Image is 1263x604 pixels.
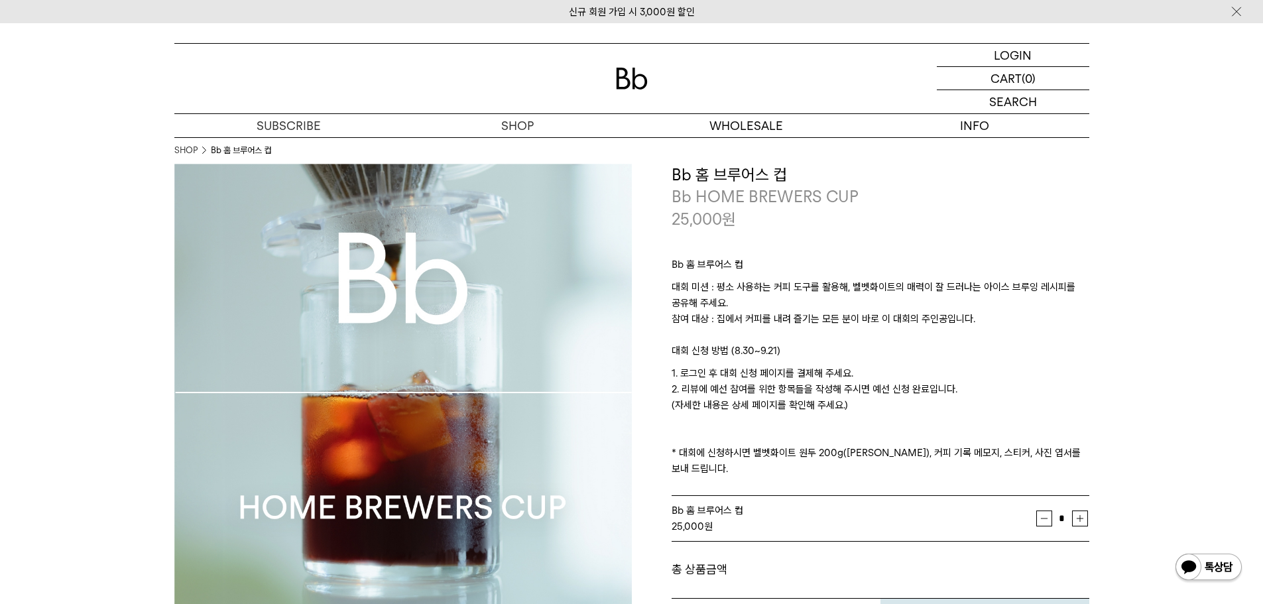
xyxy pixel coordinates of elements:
[174,144,198,157] a: SHOP
[403,114,632,137] a: SHOP
[211,144,271,157] li: Bb 홈 브루어스 컵
[989,90,1037,113] p: SEARCH
[672,505,743,516] span: Bb 홈 브루어스 컵
[672,343,1089,365] p: 대회 신청 방법 (8.30~9.21)
[672,208,736,231] p: 25,000
[937,44,1089,67] a: LOGIN
[672,518,1036,534] div: 원
[1174,552,1243,584] img: 카카오톡 채널 1:1 채팅 버튼
[569,6,695,18] a: 신규 회원 가입 시 3,000원 할인
[672,365,1089,477] p: 1. 로그인 후 대회 신청 페이지를 결제해 주세요. 2. 리뷰에 예선 참여를 위한 항목들을 작성해 주시면 예선 신청 완료입니다. (자세한 내용은 상세 페이지를 확인해 주세요....
[632,114,861,137] p: WHOLESALE
[174,114,403,137] a: SUBSCRIBE
[672,279,1089,343] p: 대회 미션 : 평소 사용하는 커피 도구를 활용해, 벨벳화이트의 매력이 잘 드러나는 아이스 브루잉 레시피를 공유해 주세요. 참여 대상 : 집에서 커피를 내려 즐기는 모든 분이 ...
[937,67,1089,90] a: CART (0)
[722,210,736,229] span: 원
[672,186,1089,208] p: Bb HOME BREWERS CUP
[672,257,1089,279] p: Bb 홈 브루어스 컵
[861,114,1089,137] p: INFO
[1022,67,1036,90] p: (0)
[672,164,1089,186] h3: Bb 홈 브루어스 컵
[991,67,1022,90] p: CART
[672,562,880,577] dt: 총 상품금액
[1072,511,1088,526] button: 증가
[1036,511,1052,526] button: 감소
[616,68,648,90] img: 로고
[994,44,1032,66] p: LOGIN
[672,520,704,532] strong: 25,000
